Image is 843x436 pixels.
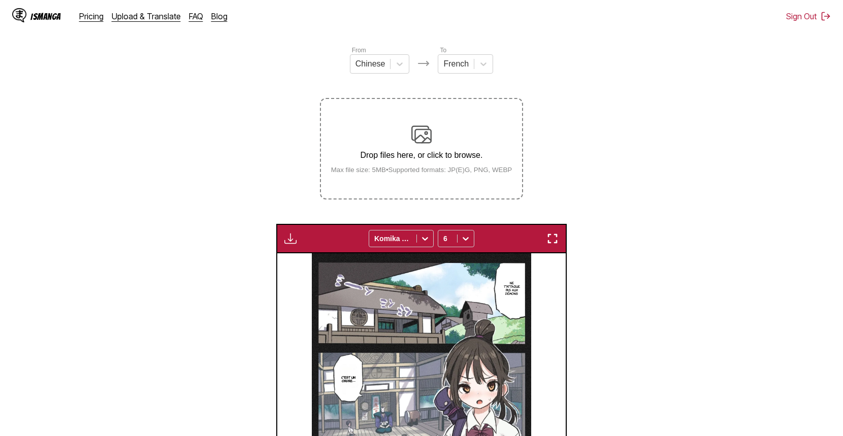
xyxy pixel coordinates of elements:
[337,374,361,385] p: C'est un ordre―
[211,11,228,21] a: Blog
[79,11,104,21] a: Pricing
[440,47,446,54] label: To
[417,57,430,70] img: Languages icon
[786,11,831,21] button: Sign Out
[12,8,26,22] img: IsManga Logo
[323,151,521,160] p: Drop files here, or click to browse.
[352,47,366,54] label: From
[112,11,181,21] a: Upload & Translate
[323,166,521,174] small: Max file size: 5MB • Supported formats: JP(E)G, PNG, WEBP
[189,11,203,21] a: FAQ
[546,232,559,245] img: Enter fullscreen
[30,12,61,21] div: IsManga
[284,232,297,245] img: Download translated images
[821,11,831,21] img: Sign out
[502,279,523,298] p: Ne t'attaque pas aux démons
[12,8,79,24] a: IsManga LogoIsManga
